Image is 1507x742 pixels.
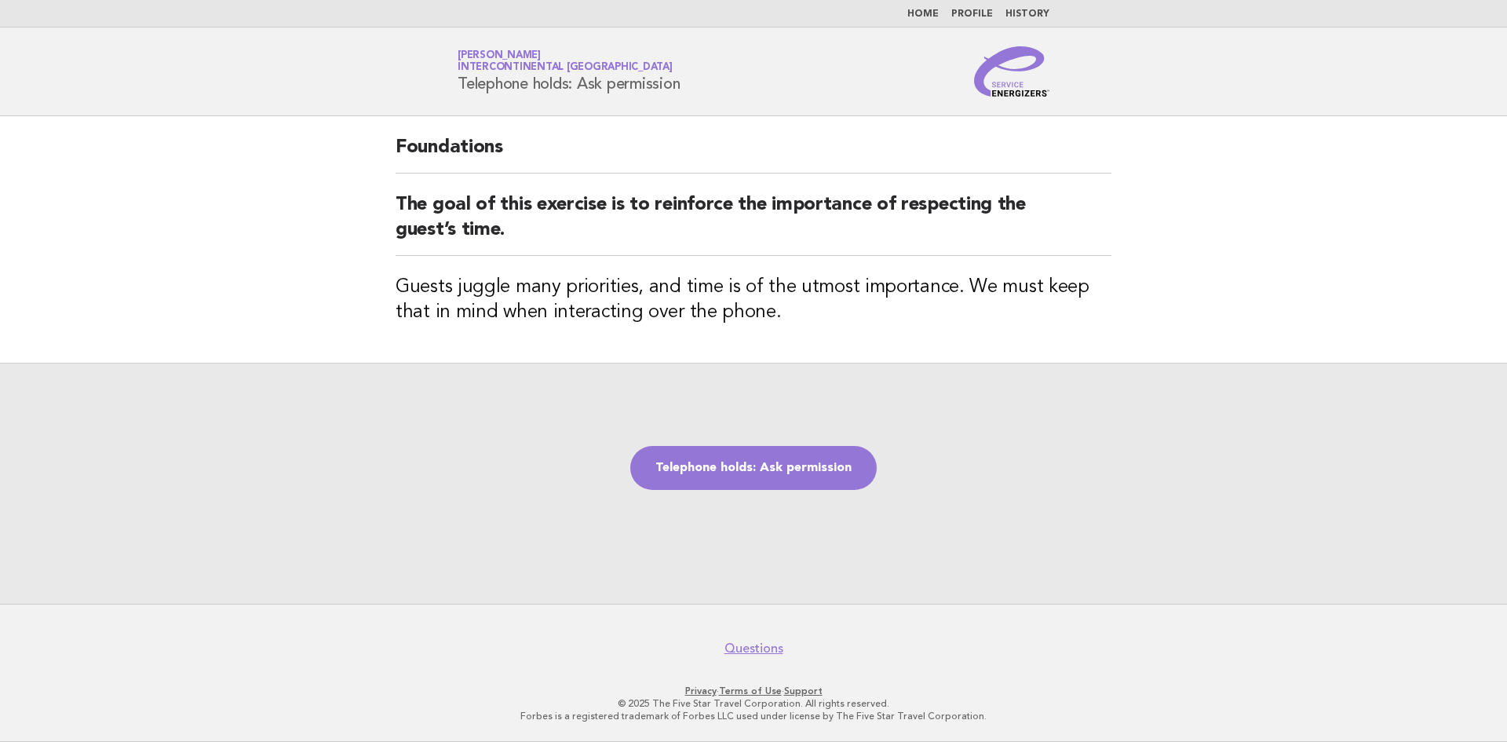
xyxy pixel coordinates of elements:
[458,51,680,92] h1: Telephone holds: Ask permission
[630,446,877,490] a: Telephone holds: Ask permission
[396,275,1111,325] h3: Guests juggle many priorities, and time is of the utmost importance. We must keep that in mind wh...
[951,9,993,19] a: Profile
[273,697,1234,710] p: © 2025 The Five Star Travel Corporation. All rights reserved.
[458,63,673,73] span: InterContinental [GEOGRAPHIC_DATA]
[784,685,823,696] a: Support
[1005,9,1049,19] a: History
[974,46,1049,97] img: Service Energizers
[396,135,1111,174] h2: Foundations
[396,192,1111,256] h2: The goal of this exercise is to reinforce the importance of respecting the guest’s time.
[273,710,1234,722] p: Forbes is a registered trademark of Forbes LLC used under license by The Five Star Travel Corpora...
[685,685,717,696] a: Privacy
[273,685,1234,697] p: · ·
[719,685,782,696] a: Terms of Use
[724,641,783,656] a: Questions
[458,50,673,72] a: [PERSON_NAME]InterContinental [GEOGRAPHIC_DATA]
[907,9,939,19] a: Home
